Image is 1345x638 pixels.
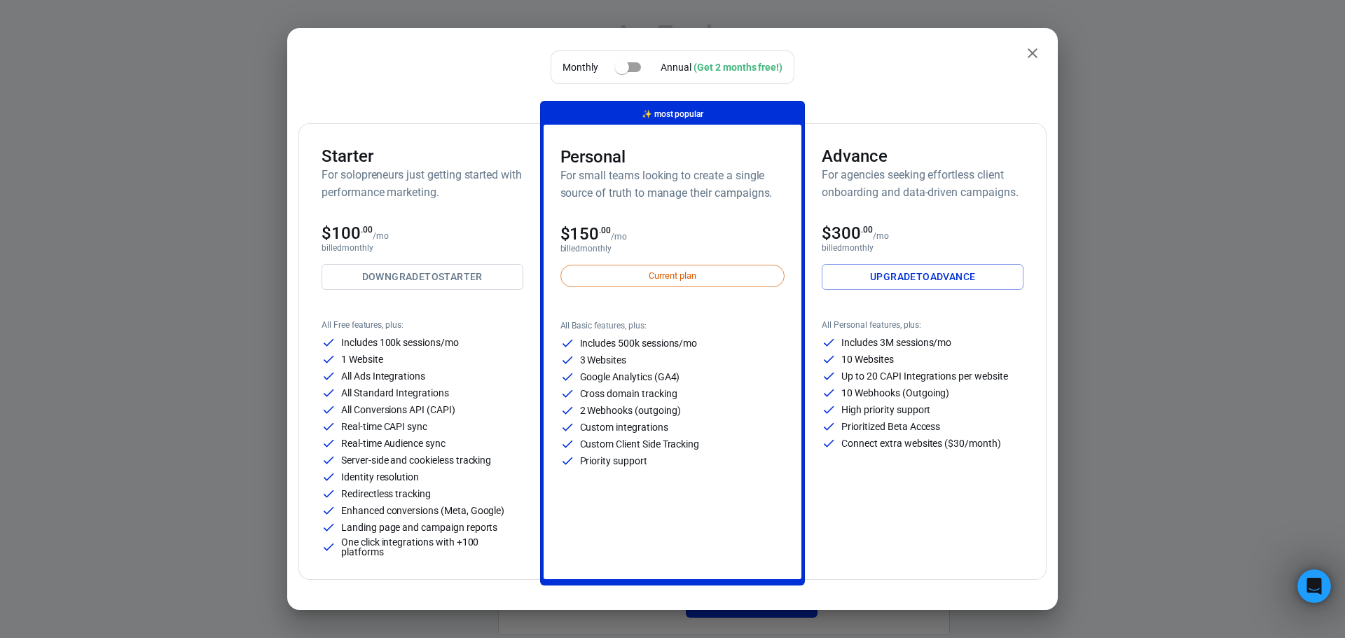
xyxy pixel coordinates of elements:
[341,522,497,532] p: Landing page and campaign reports
[341,472,419,482] p: Identity resolution
[822,264,1023,290] a: UpgradetoAdvance
[322,166,523,201] h6: For solopreneurs just getting started with performance marketing.
[580,405,681,415] p: 2 Webhooks (outgoing)
[822,243,1023,253] p: billed monthly
[341,455,491,465] p: Server-side and cookieless tracking
[873,231,889,241] p: /mo
[341,371,425,381] p: All Ads Integrations
[373,231,389,241] p: /mo
[822,146,1023,166] h3: Advance
[841,405,930,415] p: High priority support
[642,109,652,119] span: magic
[341,405,455,415] p: All Conversions API (CAPI)
[341,338,459,347] p: Includes 100k sessions/mo
[580,439,700,449] p: Custom Client Side Tracking
[611,232,627,242] p: /mo
[841,388,949,398] p: 10 Webhooks (Outgoing)
[1297,569,1331,603] iframe: Intercom live chat
[341,422,427,431] p: Real-time CAPI sync
[580,338,698,348] p: Includes 500k sessions/mo
[580,456,647,466] p: Priority support
[322,243,523,253] p: billed monthly
[563,60,598,75] p: Monthly
[341,537,523,557] p: One click integrations with +100 platforms
[322,320,523,330] p: All Free features, plus:
[341,506,504,515] p: Enhanced conversions (Meta, Google)
[322,223,373,243] span: $100
[341,438,446,448] p: Real-time Audience sync
[560,244,785,254] p: billed monthly
[341,388,449,398] p: All Standard Integrations
[841,422,940,431] p: Prioritized Beta Access
[1019,39,1047,67] button: close
[641,269,703,283] span: Current plan
[560,167,785,202] h6: For small teams looking to create a single source of truth to manage their campaigns.
[841,338,951,347] p: Includes 3M sessions/mo
[599,226,611,235] sup: .00
[580,355,627,365] p: 3 Websites
[861,225,873,235] sup: .00
[560,147,785,167] h3: Personal
[822,320,1023,330] p: All Personal features, plus:
[661,60,782,75] div: Annual
[822,223,873,243] span: $300
[841,354,893,364] p: 10 Websites
[361,225,373,235] sup: .00
[580,372,680,382] p: Google Analytics (GA4)
[822,166,1023,201] h6: For agencies seeking effortless client onboarding and data-driven campaigns.
[642,107,703,122] p: most popular
[560,321,785,331] p: All Basic features, plus:
[322,146,523,166] h3: Starter
[580,422,668,432] p: Custom integrations
[341,489,431,499] p: Redirectless tracking
[694,62,782,73] div: (Get 2 months free!)
[841,438,1000,448] p: Connect extra websites ($30/month)
[841,371,1007,381] p: Up to 20 CAPI Integrations per website
[560,224,612,244] span: $150
[580,389,677,398] p: Cross domain tracking
[341,354,383,364] p: 1 Website
[322,264,523,290] a: DowngradetoStarter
